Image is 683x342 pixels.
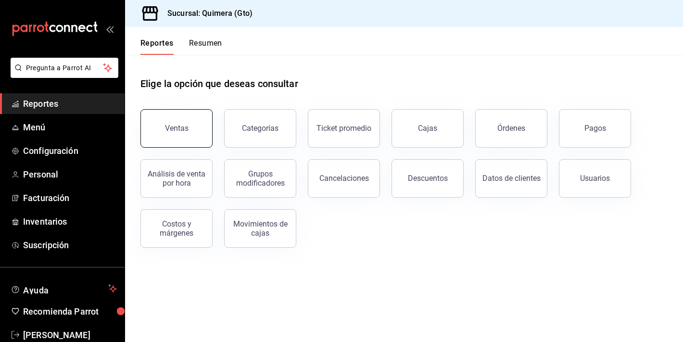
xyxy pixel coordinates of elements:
span: Recomienda Parrot [23,305,117,318]
h3: Sucursal: Quimera (Gto) [160,8,253,19]
span: Reportes [23,97,117,110]
span: Inventarios [23,215,117,228]
div: Ventas [165,124,189,133]
div: navigation tabs [140,38,222,55]
div: Pagos [584,124,606,133]
span: Menú [23,121,117,134]
div: Cajas [418,123,438,134]
button: Ventas [140,109,213,148]
div: Ticket promedio [316,124,371,133]
div: Movimientos de cajas [230,219,290,238]
h1: Elige la opción que deseas consultar [140,76,298,91]
div: Análisis de venta por hora [147,169,206,188]
button: Pagos [559,109,631,148]
div: Grupos modificadores [230,169,290,188]
button: Grupos modificadores [224,159,296,198]
div: Categorías [242,124,278,133]
button: Reportes [140,38,174,55]
button: Costos y márgenes [140,209,213,248]
button: Usuarios [559,159,631,198]
button: Descuentos [392,159,464,198]
button: Categorías [224,109,296,148]
button: Cancelaciones [308,159,380,198]
span: Facturación [23,191,117,204]
a: Cajas [392,109,464,148]
button: Resumen [189,38,222,55]
div: Usuarios [580,174,610,183]
button: Análisis de venta por hora [140,159,213,198]
div: Órdenes [497,124,525,133]
button: Ticket promedio [308,109,380,148]
div: Datos de clientes [482,174,541,183]
button: open_drawer_menu [106,25,114,33]
span: Configuración [23,144,117,157]
div: Costos y márgenes [147,219,206,238]
button: Órdenes [475,109,547,148]
button: Datos de clientes [475,159,547,198]
div: Descuentos [408,174,448,183]
span: Personal [23,168,117,181]
span: Ayuda [23,283,104,294]
span: Pregunta a Parrot AI [26,63,103,73]
a: Pregunta a Parrot AI [7,70,118,80]
span: [PERSON_NAME] [23,329,117,342]
div: Cancelaciones [319,174,369,183]
button: Movimientos de cajas [224,209,296,248]
button: Pregunta a Parrot AI [11,58,118,78]
span: Suscripción [23,239,117,252]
